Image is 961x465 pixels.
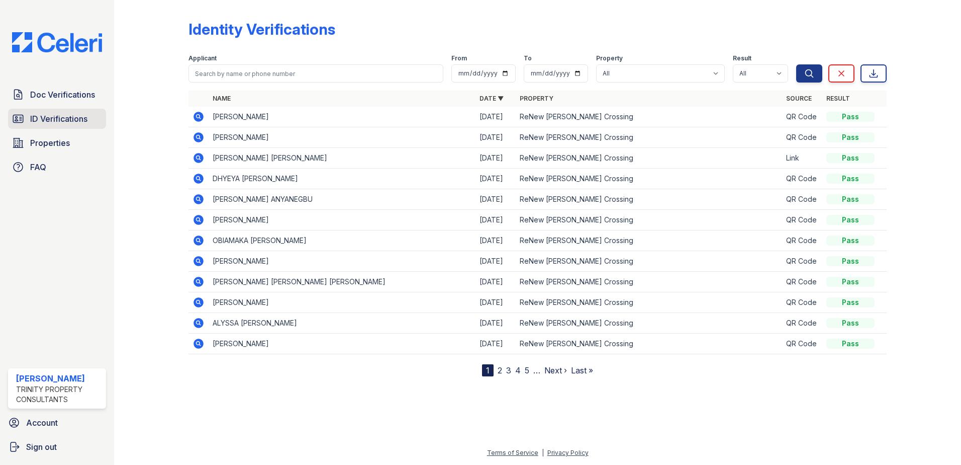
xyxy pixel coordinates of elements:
[209,148,475,169] td: [PERSON_NAME] [PERSON_NAME]
[826,112,875,122] div: Pass
[30,161,46,173] span: FAQ
[515,365,521,375] a: 4
[8,133,106,153] a: Properties
[26,417,58,429] span: Account
[782,272,822,292] td: QR Code
[782,189,822,210] td: QR Code
[479,95,504,102] a: Date ▼
[4,437,110,457] a: Sign out
[571,365,593,375] a: Last »
[826,174,875,184] div: Pass
[525,365,529,375] a: 5
[826,297,875,307] div: Pass
[475,210,516,230] td: [DATE]
[782,169,822,189] td: QR Code
[516,313,783,334] td: ReNew [PERSON_NAME] Crossing
[498,365,502,375] a: 2
[30,137,70,149] span: Properties
[209,313,475,334] td: ALYSSA [PERSON_NAME]
[826,132,875,142] div: Pass
[482,364,494,376] div: 1
[516,127,783,148] td: ReNew [PERSON_NAME] Crossing
[516,251,783,272] td: ReNew [PERSON_NAME] Crossing
[475,107,516,127] td: [DATE]
[826,256,875,266] div: Pass
[475,334,516,354] td: [DATE]
[8,109,106,129] a: ID Verifications
[516,169,783,189] td: ReNew [PERSON_NAME] Crossing
[209,292,475,313] td: [PERSON_NAME]
[209,230,475,251] td: OBIAMAKA [PERSON_NAME]
[782,107,822,127] td: QR Code
[826,318,875,328] div: Pass
[516,334,783,354] td: ReNew [PERSON_NAME] Crossing
[26,441,57,453] span: Sign out
[475,292,516,313] td: [DATE]
[30,113,87,125] span: ID Verifications
[209,127,475,148] td: [PERSON_NAME]
[826,95,850,102] a: Result
[782,127,822,148] td: QR Code
[209,251,475,272] td: [PERSON_NAME]
[782,210,822,230] td: QR Code
[188,20,335,38] div: Identity Verifications
[209,107,475,127] td: [PERSON_NAME]
[451,54,467,62] label: From
[188,54,217,62] label: Applicant
[516,272,783,292] td: ReNew [PERSON_NAME] Crossing
[506,365,511,375] a: 3
[188,64,443,83] input: Search by name or phone number
[782,334,822,354] td: QR Code
[487,449,538,456] a: Terms of Service
[475,251,516,272] td: [DATE]
[542,449,544,456] div: |
[475,169,516,189] td: [DATE]
[213,95,231,102] a: Name
[516,230,783,251] td: ReNew [PERSON_NAME] Crossing
[826,277,875,287] div: Pass
[475,127,516,148] td: [DATE]
[30,89,95,101] span: Doc Verifications
[826,215,875,225] div: Pass
[8,157,106,177] a: FAQ
[782,313,822,334] td: QR Code
[4,32,110,52] img: CE_Logo_Blue-a8612792a0a2168367f1c8372b55b34899dd931a85d93a1a3d3e32e68fde9ad4.png
[596,54,623,62] label: Property
[826,153,875,163] div: Pass
[209,210,475,230] td: [PERSON_NAME]
[475,148,516,169] td: [DATE]
[533,364,540,376] span: …
[516,292,783,313] td: ReNew [PERSON_NAME] Crossing
[475,230,516,251] td: [DATE]
[516,107,783,127] td: ReNew [PERSON_NAME] Crossing
[826,339,875,349] div: Pass
[524,54,532,62] label: To
[782,251,822,272] td: QR Code
[826,236,875,246] div: Pass
[544,365,567,375] a: Next ›
[16,384,102,405] div: Trinity Property Consultants
[209,169,475,189] td: DHYEYA [PERSON_NAME]
[4,413,110,433] a: Account
[786,95,812,102] a: Source
[782,230,822,251] td: QR Code
[16,372,102,384] div: [PERSON_NAME]
[475,272,516,292] td: [DATE]
[782,292,822,313] td: QR Code
[516,148,783,169] td: ReNew [PERSON_NAME] Crossing
[516,210,783,230] td: ReNew [PERSON_NAME] Crossing
[733,54,751,62] label: Result
[209,272,475,292] td: [PERSON_NAME] [PERSON_NAME] [PERSON_NAME]
[209,334,475,354] td: [PERSON_NAME]
[782,148,822,169] td: Link
[209,189,475,210] td: [PERSON_NAME] ANYANEGBU
[475,189,516,210] td: [DATE]
[8,85,106,105] a: Doc Verifications
[520,95,553,102] a: Property
[475,313,516,334] td: [DATE]
[516,189,783,210] td: ReNew [PERSON_NAME] Crossing
[826,194,875,204] div: Pass
[547,449,589,456] a: Privacy Policy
